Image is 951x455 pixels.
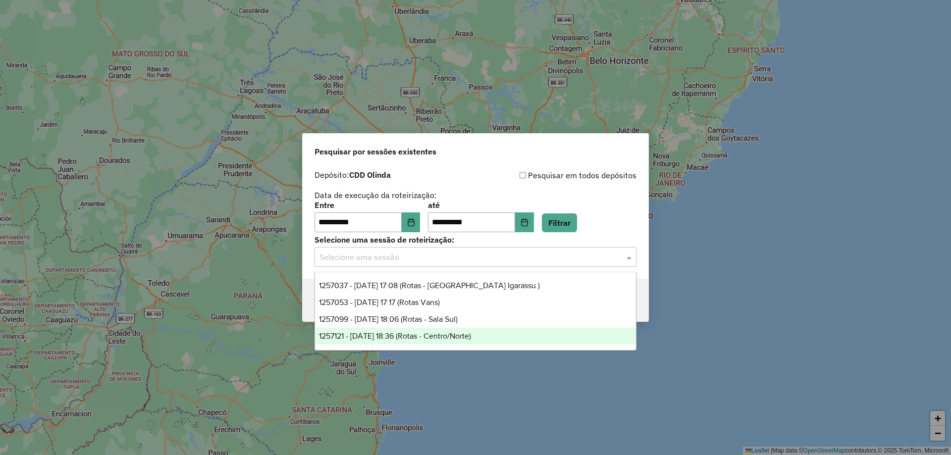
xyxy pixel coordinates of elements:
[402,212,421,232] button: Choose Date
[515,212,534,232] button: Choose Date
[319,298,440,306] span: 1257053 - [DATE] 17:17 (Rotas Vans)
[349,170,391,180] strong: CDD Olinda
[315,169,391,181] label: Depósito:
[319,332,471,340] span: 1257121 - [DATE] 18:36 (Rotas - Centro/Norte)
[319,315,458,323] span: 1257099 - [DATE] 18:06 (Rotas - Sala Sul)
[542,213,577,232] button: Filtrar
[315,234,636,246] label: Selecione uma sessão de roteirização:
[428,199,533,211] label: até
[475,169,636,181] div: Pesquisar em todos depósitos
[315,272,636,351] ng-dropdown-panel: Options list
[319,281,540,290] span: 1257037 - [DATE] 17:08 (Rotas - [GEOGRAPHIC_DATA] Igarassu )
[315,199,420,211] label: Entre
[315,146,436,157] span: Pesquisar por sessões existentes
[315,189,437,201] label: Data de execução da roteirização:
